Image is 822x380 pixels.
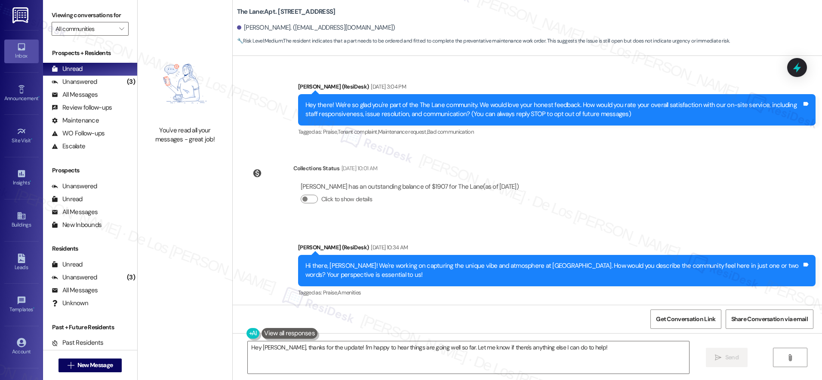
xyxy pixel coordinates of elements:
[52,195,83,204] div: Unread
[125,75,137,89] div: (3)
[298,82,816,94] div: [PERSON_NAME] (ResiDesk)
[369,82,406,91] div: [DATE] 3:04 PM
[248,341,689,374] textarea: Hey [PERSON_NAME], thanks for the update! I'm happy to hear things are going well so far. Let me ...
[725,353,739,362] span: Send
[52,182,97,191] div: Unanswered
[52,116,99,125] div: Maintenance
[52,77,97,86] div: Unanswered
[52,129,105,138] div: WO Follow-ups
[52,286,98,295] div: All Messages
[43,49,137,58] div: Prospects + Residents
[338,289,361,296] span: Amenities
[43,323,137,332] div: Past + Future Residents
[12,7,30,23] img: ResiDesk Logo
[787,354,793,361] i: 
[656,315,715,324] span: Get Conversation Link
[293,164,339,173] div: Collections Status
[33,305,34,311] span: •
[147,46,223,122] img: empty-state
[52,64,83,74] div: Unread
[52,273,97,282] div: Unanswered
[125,271,137,284] div: (3)
[731,315,808,324] span: Share Conversation via email
[339,164,377,173] div: [DATE] 10:01 AM
[237,7,336,16] b: The Lane: Apt. [STREET_ADDRESS]
[4,293,39,316] a: Templates •
[52,103,112,112] div: Review follow-ups
[77,361,113,370] span: New Message
[4,208,39,232] a: Buildings
[301,182,519,191] div: [PERSON_NAME] has an outstanding balance of $1907 for The Lane (as of [DATE])
[338,128,378,135] span: Tenant complaint ,
[715,354,721,361] i: 
[237,37,730,46] span: : The resident indicates that a part needs to be ordered and fitted to complete the preventative ...
[58,359,122,372] button: New Message
[119,25,124,32] i: 
[52,221,102,230] div: New Inbounds
[55,22,115,36] input: All communities
[706,348,748,367] button: Send
[30,178,31,184] span: •
[305,261,802,280] div: Hi there, [PERSON_NAME]! We're working on capturing the unique vibe and atmosphere at [GEOGRAPHIC...
[52,338,104,347] div: Past Residents
[298,126,816,138] div: Tagged as:
[369,243,408,252] div: [DATE] 10:34 AM
[147,126,223,144] div: You've read all your messages - great job!
[237,23,395,32] div: [PERSON_NAME]. ([EMAIL_ADDRESS][DOMAIN_NAME])
[52,90,98,99] div: All Messages
[237,37,283,44] strong: 🔧 Risk Level: Medium
[38,94,40,100] span: •
[43,166,137,175] div: Prospects
[650,310,721,329] button: Get Conversation Link
[378,128,427,135] span: Maintenance request ,
[43,244,137,253] div: Residents
[323,128,338,135] span: Praise ,
[4,251,39,274] a: Leads
[321,195,372,204] label: Click to show details
[31,136,32,142] span: •
[52,299,88,308] div: Unknown
[305,101,802,119] div: Hey there! We're so glad you're part of the The Lane community. We would love your honest feedbac...
[52,142,85,151] div: Escalate
[4,166,39,190] a: Insights •
[4,335,39,359] a: Account
[298,243,816,255] div: [PERSON_NAME] (ResiDesk)
[52,260,83,269] div: Unread
[4,40,39,63] a: Inbox
[52,9,129,22] label: Viewing conversations for
[726,310,813,329] button: Share Conversation via email
[4,124,39,147] a: Site Visit •
[427,128,474,135] span: Bad communication
[52,208,98,217] div: All Messages
[68,362,74,369] i: 
[298,286,816,299] div: Tagged as:
[323,289,338,296] span: Praise ,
